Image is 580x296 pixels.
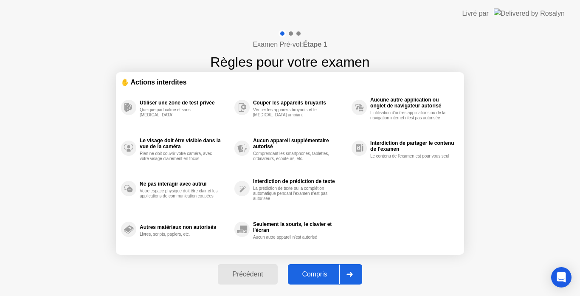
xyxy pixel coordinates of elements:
[253,221,347,233] div: Seulement la souris, le clavier et l'écran
[253,100,347,106] div: Couper les appareils bruyants
[210,52,369,72] h1: Règles pour votre examen
[253,39,327,50] h4: Examen Pré-vol:
[220,271,275,278] div: Précédent
[494,8,565,18] img: Delivered by Rosalyn
[303,41,327,48] b: Étape 1
[551,267,572,288] div: Open Intercom Messenger
[288,264,362,285] button: Compris
[253,138,347,149] div: Aucun appareil supplémentaire autorisé
[140,107,220,118] div: Quelque part calme et sans [MEDICAL_DATA]
[462,8,489,19] div: Livré par
[140,189,220,199] div: Votre espace physique doit être clair et les applications de communication coupées
[140,232,220,237] div: Livres, scripts, papiers, etc.
[218,264,277,285] button: Précédent
[370,140,455,152] div: Interdiction de partager le contenu de l'examen
[253,107,333,118] div: Vérifier les appareils bruyants et le [MEDICAL_DATA] ambiant
[140,181,230,187] div: Ne pas interagir avec autrui
[290,271,339,278] div: Compris
[370,154,450,159] div: Le contenu de l'examen est pour vous seul
[121,77,459,87] div: ✋ Actions interdites
[253,186,333,201] div: La prédiction de texte ou la complétion automatique pendant l'examen n'est pas autorisée
[253,178,347,184] div: Interdiction de prédiction de texte
[140,138,230,149] div: Le visage doit être visible dans la vue de la caméra
[370,110,450,121] div: L'utilisation d'autres applications ou de la navigation internet n'est pas autorisée
[140,224,230,230] div: Autres matériaux non autorisés
[370,97,455,109] div: Aucune autre application ou onglet de navigateur autorisé
[140,100,230,106] div: Utiliser une zone de test privée
[140,151,220,161] div: Rien ne doit couvrir votre caméra, avec votre visage clairement en focus
[253,151,333,161] div: Comprendant les smartphones, tablettes, ordinateurs, écouteurs, etc.
[253,235,333,240] div: Aucun autre appareil n'est autorisé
